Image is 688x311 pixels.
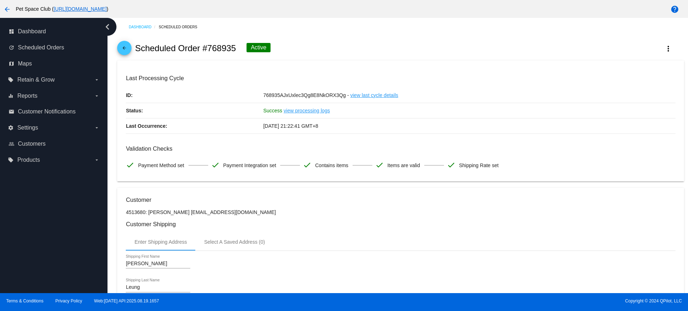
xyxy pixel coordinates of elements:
[56,298,82,303] a: Privacy Policy
[263,108,282,113] span: Success
[17,77,54,83] span: Retain & Grow
[126,161,134,169] mat-icon: check
[211,161,220,169] mat-icon: check
[126,145,675,152] h3: Validation Checks
[94,298,159,303] a: Web:[DATE] API:2025.08.19.1657
[204,239,265,245] div: Select A Saved Address (0)
[126,88,263,103] p: ID:
[263,123,318,129] span: [DATE] 21:22:41 GMT+8
[18,60,32,67] span: Maps
[159,21,204,33] a: Scheduled Orders
[664,44,673,53] mat-icon: more_vert
[375,161,384,169] mat-icon: check
[350,298,682,303] span: Copyright © 2024 QPilot, LLC
[447,161,455,169] mat-icon: check
[120,45,129,54] mat-icon: arrow_back
[9,29,14,34] i: dashboard
[8,77,14,83] i: local_offer
[135,43,236,53] h2: Scheduled Order #768935
[263,92,349,98] span: 768935AJxUxlec3Qg8E8NkORX3Qg -
[6,298,43,303] a: Terms & Conditions
[9,45,14,50] i: update
[54,6,107,12] a: [URL][DOMAIN_NAME]
[18,141,46,147] span: Customers
[126,261,190,267] input: Shipping First Name
[9,141,14,147] i: people_outline
[126,196,675,203] h3: Customer
[126,285,190,290] input: Shipping Last Name
[126,209,675,215] p: 4513680: [PERSON_NAME] [EMAIL_ADDRESS][DOMAIN_NAME]
[134,239,187,245] div: Enter Shipping Address
[284,103,330,118] a: view processing logs
[247,43,271,52] div: Active
[223,158,276,173] span: Payment Integration set
[387,158,420,173] span: Items are valid
[94,157,100,163] i: arrow_drop_down
[126,221,675,228] h3: Customer Shipping
[126,75,675,82] h3: Last Processing Cycle
[9,26,100,37] a: dashboard Dashboard
[3,5,11,14] mat-icon: arrow_back
[94,77,100,83] i: arrow_drop_down
[9,42,100,53] a: update Scheduled Orders
[18,44,64,51] span: Scheduled Orders
[18,28,46,35] span: Dashboard
[8,125,14,131] i: settings
[17,157,40,163] span: Products
[102,21,113,33] i: chevron_left
[8,157,14,163] i: local_offer
[17,93,37,99] span: Reports
[18,108,76,115] span: Customer Notifications
[303,161,311,169] mat-icon: check
[17,125,38,131] span: Settings
[9,106,100,117] a: email Customer Notifications
[94,93,100,99] i: arrow_drop_down
[129,21,159,33] a: Dashboard
[459,158,499,173] span: Shipping Rate set
[126,103,263,118] p: Status:
[16,6,108,12] span: Pet Space Club ( )
[126,118,263,133] p: Last Occurrence:
[138,158,184,173] span: Payment Method set
[9,109,14,115] i: email
[9,58,100,69] a: map Maps
[9,61,14,67] i: map
[94,125,100,131] i: arrow_drop_down
[670,5,679,14] mat-icon: help
[9,138,100,150] a: people_outline Customers
[315,158,348,173] span: Contains items
[350,88,398,103] a: view last cycle details
[8,93,14,99] i: equalizer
